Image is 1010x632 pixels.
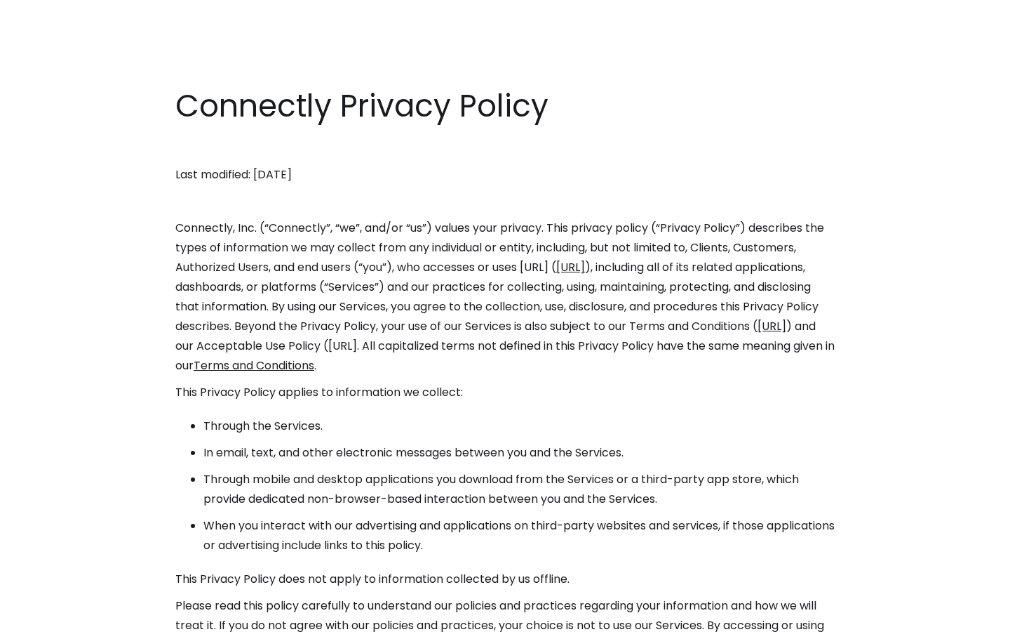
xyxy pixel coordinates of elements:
[757,318,786,334] a: [URL]
[194,357,314,374] a: Terms and Conditions
[175,383,835,402] p: This Privacy Policy applies to information we collect:
[556,259,585,275] a: [URL]
[203,516,835,555] li: When you interact with our advertising and applications on third-party websites and services, if ...
[203,416,835,436] li: Through the Services.
[175,138,835,158] p: ‍
[203,443,835,463] li: In email, text, and other electronic messages between you and the Services.
[175,165,835,185] p: Last modified: [DATE]
[175,84,835,128] h1: Connectly Privacy Policy
[175,218,835,376] p: Connectly, Inc. (“Connectly”, “we”, and/or “us”) values your privacy. This privacy policy (“Priva...
[203,470,835,509] li: Through mobile and desktop applications you download from the Services or a third-party app store...
[28,607,84,627] ul: Language list
[175,570,835,589] p: This Privacy Policy does not apply to information collected by us offline.
[175,192,835,211] p: ‍
[14,606,84,627] aside: Language selected: English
